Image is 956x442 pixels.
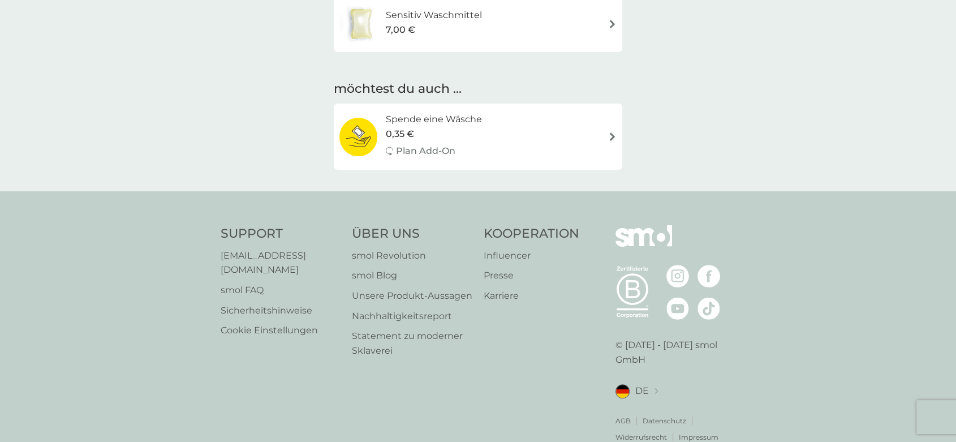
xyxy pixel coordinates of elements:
span: 7,00 € [386,23,415,37]
a: Sicherheitshinweise [221,303,341,318]
h6: Sensitiv Waschmittel [386,8,482,23]
h6: Spende eine Wäsche [386,112,482,127]
a: smol FAQ [221,283,341,298]
img: smol [615,225,672,264]
p: © [DATE] - [DATE] smol GmbH [615,338,735,367]
h4: Über Uns [352,225,472,243]
a: Influencer [484,248,579,263]
a: Statement zu moderner Sklaverei [352,329,472,358]
img: DE flag [615,384,630,398]
p: Plan Add-On [396,144,455,158]
img: Rechtspfeil [608,20,617,28]
a: Datenschutz [643,415,686,426]
img: besuche die smol TikTok Seite [697,297,720,320]
span: DE [635,384,649,398]
a: smol Blog [352,268,472,283]
img: Spende eine Wäsche [339,117,377,157]
a: Unsere Produkt‑Aussagen [352,289,472,303]
img: Standort auswählen [654,388,658,394]
img: Rechtspfeil [608,132,617,141]
h2: möchtest du auch ... [334,80,622,98]
img: besuche die smol Facebook Seite [697,265,720,287]
a: Karriere [484,289,579,303]
img: Sensitiv Waschmittel [339,4,382,44]
img: besuche die smol YouTube Seite [666,297,689,320]
img: besuche die smol Instagram Seite [666,265,689,287]
h4: Support [221,225,341,243]
a: Cookie Einstellungen [221,323,341,338]
span: 0,35 € [386,127,414,141]
a: [EMAIL_ADDRESS][DOMAIN_NAME] [221,248,341,277]
a: AGB [615,415,631,426]
a: smol Revolution [352,248,472,263]
a: Presse [484,268,579,283]
h4: Kooperation [484,225,579,243]
a: Nachhaltigkeitsreport [352,309,472,324]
